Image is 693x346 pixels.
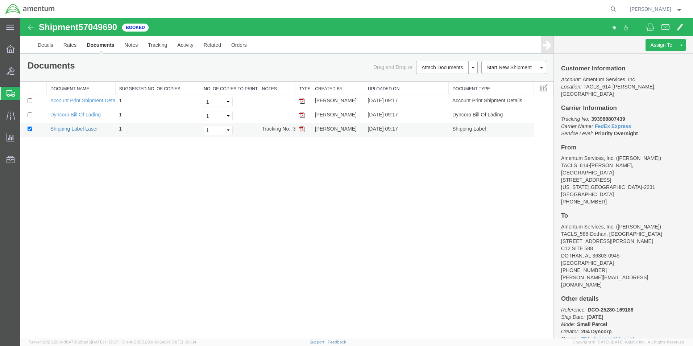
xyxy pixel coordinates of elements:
[170,340,196,344] span: [DATE] 12:11:14
[461,43,517,56] button: Start New Shipment
[7,43,55,52] h1: Documents
[279,94,285,100] img: pdf.gif
[26,63,95,77] th: Document Name
[30,108,78,114] a: Shipping Label Laser
[625,21,657,33] button: Assign To
[279,108,285,114] img: pdf.gif
[541,296,564,302] i: Ship Date:
[291,105,344,119] td: [PERSON_NAME]
[574,112,618,118] b: Priority Overnight
[95,63,179,77] th: Suggested No. of Copies
[567,289,613,294] b: DCO-25280-169188
[29,340,118,344] span: Server: 2025.20.0-db47332bad5
[562,58,614,64] span: Amentum Services, Inc
[630,5,683,13] button: [PERSON_NAME]
[344,63,428,77] th: Uploaded On
[95,77,179,91] td: 1
[541,136,665,187] address: Amentum Services, Inc. ([PERSON_NAME]) TACLS_614-[PERSON_NAME], [GEOGRAPHIC_DATA] [STREET_ADDRESS...
[123,18,152,36] a: Tracking
[428,77,514,91] td: Account Print Shipment Details
[291,77,344,91] td: [PERSON_NAME]
[121,340,196,344] span: Client: 2025.20.0-8c6e0cf
[275,63,291,77] th: Type
[541,87,665,94] h4: Carrier Information
[353,46,392,52] span: Drag and Drop or
[630,5,671,13] span: Austin Ragland
[541,66,561,71] i: Location:
[541,173,594,179] span: [GEOGRAPHIC_DATA]
[95,91,179,105] td: 1
[61,18,99,36] a: Documents
[574,105,611,111] a: FedEx Express
[428,63,514,77] th: Document Type
[95,105,179,119] td: 1
[428,91,514,105] td: Dyncorp Bill Of Lading
[328,340,346,344] a: Feedback
[38,18,62,36] a: Rates
[541,310,559,316] i: Creator:
[541,242,594,248] span: [GEOGRAPHIC_DATA]
[541,58,665,79] p: TACLS_614-[PERSON_NAME], [GEOGRAPHIC_DATA]
[541,289,565,294] i: Reference:
[541,194,665,201] h4: To
[279,80,285,86] img: pdf.gif
[541,112,573,118] i: Service Level:
[561,310,592,316] b: 204 Dyncorp
[428,105,514,119] td: Shipping Label
[541,105,573,111] i: Carrier Name:
[541,58,560,64] i: Account:
[573,339,684,345] span: Copyright © [DATE]-[DATE] Agistix Inc., All Rights Reserved
[310,340,328,344] a: Support
[344,77,428,91] td: [DATE] 09:17
[30,94,80,99] a: Dyncorp Bill Of Lading
[238,63,275,77] th: Notes
[178,18,206,36] a: Related
[344,105,428,119] td: [DATE] 09:17
[180,63,238,77] th: No. of Copies to Print
[30,79,100,85] a: Account Print Shipment Details
[541,277,665,284] h4: Other details
[566,296,583,302] b: [DATE]
[541,98,569,104] i: Tracking No:
[517,63,530,77] button: Manage table columns
[541,205,665,270] address: Amentum Services, Inc. ([PERSON_NAME]) TACLS_588-Dothan, [GEOGRAPHIC_DATA] [STREET_ADDRESS][PERSO...
[541,47,665,54] h4: Customer Information
[99,18,123,36] a: Notes
[152,18,178,36] a: Activity
[561,318,618,324] a: 204_dyncorp@dyn-int...
[291,63,344,77] th: Created by
[541,303,555,309] i: Mode:
[557,303,587,309] b: Small Parcel
[238,105,275,119] td: Tracking No.: 393988807439
[206,18,232,36] a: Orders
[541,126,665,133] h4: From
[344,91,428,105] td: [DATE] 09:17
[571,98,605,104] b: 393988807439
[5,4,55,15] img: logo
[91,340,118,344] span: [DATE] 11:13:37
[541,318,559,324] i: Creator:
[396,43,448,56] button: Attach Documents
[20,18,693,338] iframe: FS Legacy Container
[291,91,344,105] td: [PERSON_NAME]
